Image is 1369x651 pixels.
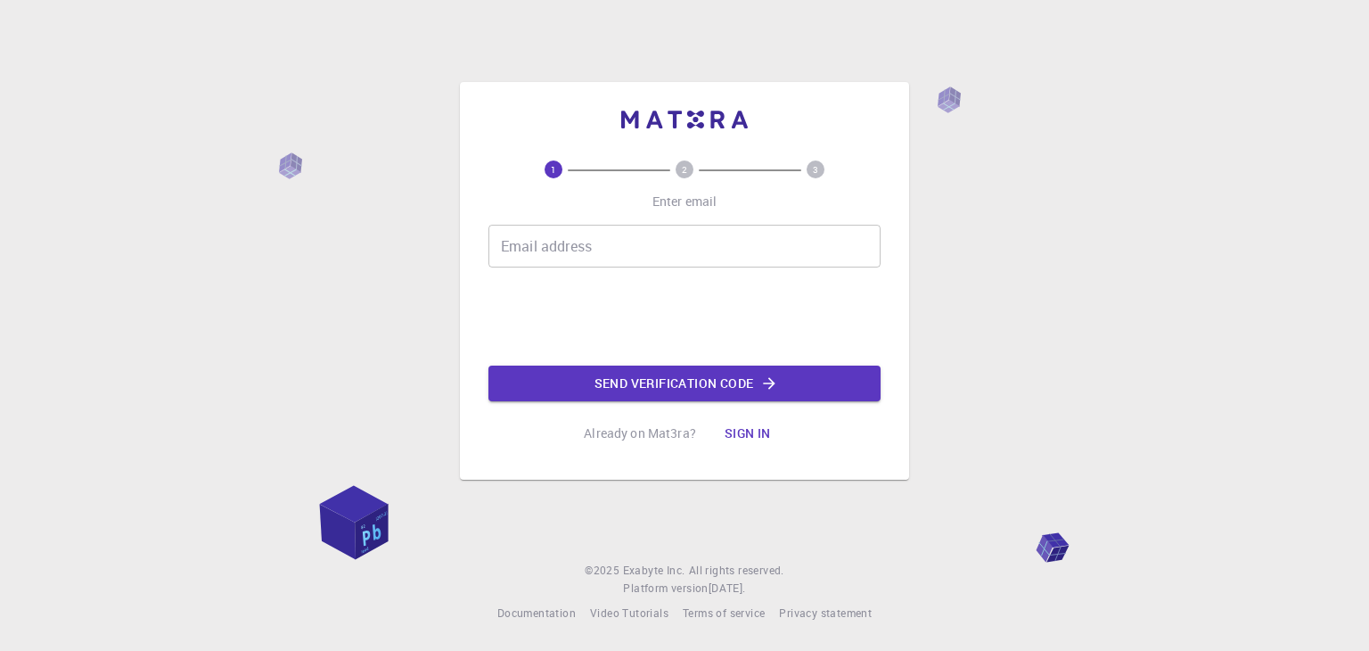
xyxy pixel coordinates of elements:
a: Documentation [497,605,576,622]
span: Video Tutorials [590,606,668,620]
a: Terms of service [683,605,765,622]
span: Documentation [497,606,576,620]
button: Sign in [710,416,785,451]
span: Privacy statement [779,606,872,620]
button: Send verification code [488,366,881,401]
text: 1 [551,163,556,176]
span: Platform version [623,580,708,597]
a: Exabyte Inc. [623,562,685,580]
span: © 2025 [585,562,622,580]
p: Already on Mat3ra? [584,424,696,442]
span: All rights reserved. [689,562,784,580]
text: 3 [813,163,818,176]
p: Enter email [652,193,717,210]
text: 2 [682,163,687,176]
span: Exabyte Inc. [623,563,685,577]
span: [DATE] . [709,581,746,595]
a: Privacy statement [779,605,872,622]
span: Terms of service [683,606,765,620]
a: [DATE]. [709,580,746,597]
a: Video Tutorials [590,605,668,622]
iframe: reCAPTCHA [549,282,820,351]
